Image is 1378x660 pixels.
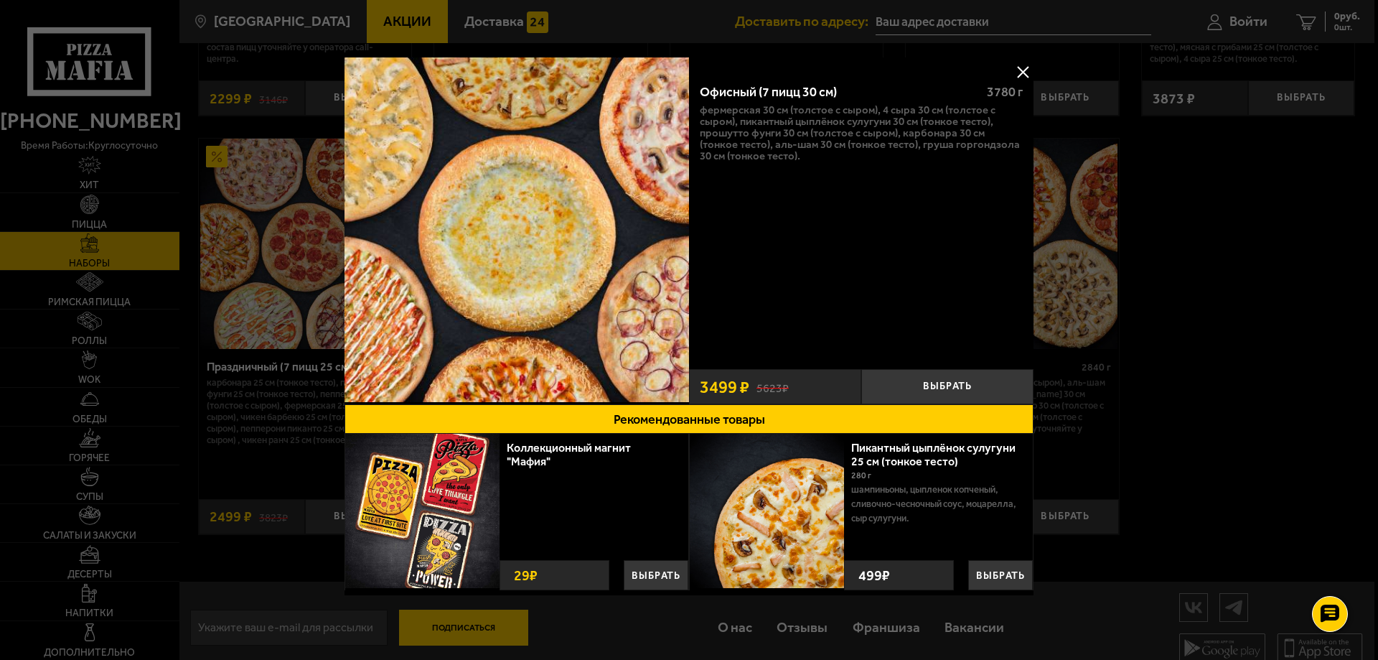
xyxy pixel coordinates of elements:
[700,85,975,101] div: Офисный (7 пицц 30 см)
[507,441,631,468] a: Коллекционный магнит "Мафия"
[344,57,689,402] img: Офисный (7 пицц 30 см)
[968,560,1033,590] button: Выбрать
[855,561,894,590] strong: 499 ₽
[756,379,789,394] s: 5623 ₽
[700,104,1023,162] p: Фермерская 30 см (толстое с сыром), 4 сыра 30 см (толстое с сыром), Пикантный цыплёнок сулугуни 3...
[510,561,541,590] strong: 29 ₽
[624,560,688,590] button: Выбрать
[851,441,1016,468] a: Пикантный цыплёнок сулугуни 25 см (тонкое тесто)
[861,369,1033,404] button: Выбрать
[700,378,749,396] span: 3499 ₽
[851,470,871,480] span: 280 г
[344,57,689,404] a: Офисный (7 пицц 30 см)
[344,404,1033,434] button: Рекомендованные товары
[987,84,1023,100] span: 3780 г
[851,483,1022,526] p: шампиньоны, цыпленок копченый, сливочно-чесночный соус, моцарелла, сыр сулугуни.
